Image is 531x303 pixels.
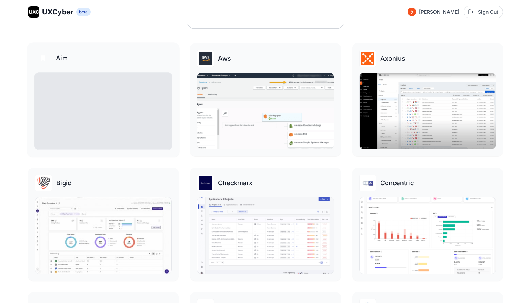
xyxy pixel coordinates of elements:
[56,53,68,63] h3: Aim
[190,168,341,281] a: Checkmarx logoCheckmarxCheckmarx gallery
[197,197,333,274] img: Checkmarx gallery
[35,197,171,274] img: Bigid gallery
[218,178,253,188] h3: Checkmarx
[352,168,503,281] a: Concentric logoConcentricConcentric gallery
[190,43,341,156] a: Aws logoAwsAws gallery
[28,6,91,18] a: UXCUXCyberbeta
[408,8,416,16] img: Profile
[28,168,179,281] a: Bigid logoBigidBigid gallery
[380,178,414,188] h3: Concentric
[56,178,72,188] h3: Bigid
[76,8,91,16] span: beta
[360,50,376,67] img: Axonius logo
[218,54,231,63] h3: Aws
[35,175,52,191] img: Bigid logo
[464,6,503,18] button: Sign Out
[360,197,496,274] img: Concentric gallery
[197,50,214,67] img: Aws logo
[29,8,39,15] span: UXC
[380,54,405,63] h3: Axonius
[197,175,214,191] img: Checkmarx logo
[42,7,73,17] span: UXCyber
[352,43,503,156] a: Axonius logoAxoniusAxonius gallery
[419,8,459,15] span: [PERSON_NAME]
[197,73,333,149] img: Aws gallery
[360,175,376,191] img: Concentric logo
[360,73,496,149] img: Axonius gallery
[28,43,179,156] a: AimAim gallery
